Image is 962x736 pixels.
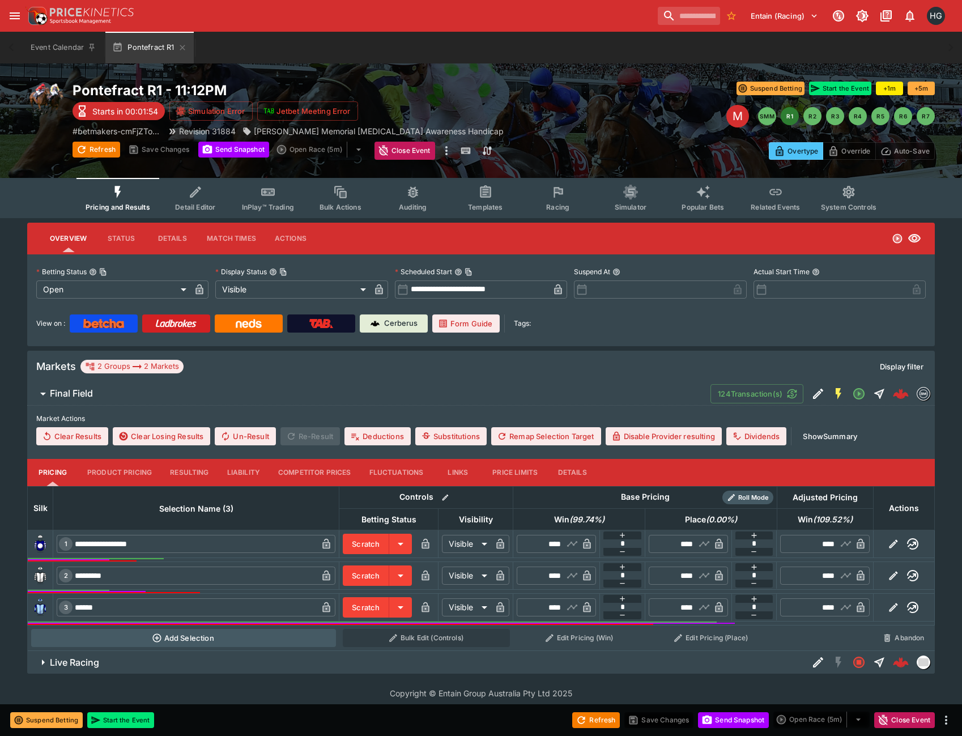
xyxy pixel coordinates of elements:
[36,267,87,276] p: Betting Status
[62,572,70,580] span: 2
[754,267,810,276] p: Actual Start Time
[73,125,161,137] p: Copy To Clipboard
[722,7,740,25] button: No Bookmarks
[828,384,849,404] button: SGM Enabled
[50,657,99,669] h6: Live Racing
[465,268,473,276] button: Copy To Clipboard
[85,360,179,373] div: 2 Groups 2 Markets
[198,225,265,252] button: Match Times
[698,712,769,728] button: Send Snapshot
[875,142,935,160] button: Auto-Save
[889,651,912,674] a: 3ecbe999-8573-40fd-997f-655a9edcceba
[889,382,912,405] a: fd19cffd-2d46-45d6-8d0c-618a146fd253
[726,427,786,445] button: Dividends
[927,7,945,25] div: Hamish Gooch
[706,513,737,526] em: ( 0.00 %)
[269,459,360,486] button: Competitor Prices
[27,459,78,486] button: Pricing
[871,107,889,125] button: R5
[309,319,333,328] img: TabNZ
[343,565,389,586] button: Scratch
[432,459,483,486] button: Links
[175,203,215,211] span: Detail Editor
[828,652,849,673] button: SGM Disabled
[371,319,380,328] img: Cerberus
[823,142,875,160] button: Override
[852,387,866,401] svg: Open
[869,652,889,673] button: Straight
[438,490,453,505] button: Bulk edit
[900,6,920,26] button: Notifications
[710,384,803,403] button: 124Transaction(s)
[826,107,844,125] button: R3
[908,232,921,245] svg: Visible
[454,268,462,276] button: Scheduled StartCopy To Clipboard
[893,654,909,670] div: 3ecbe999-8573-40fd-997f-655a9edcceba
[257,101,358,121] button: Jetbet Meeting Error
[908,82,935,95] button: +5m
[27,82,63,118] img: horse_racing.png
[374,142,435,160] button: Close Event
[442,598,491,616] div: Visible
[92,105,158,117] p: Starts in 00:01:54
[849,652,869,673] button: Closed
[547,459,598,486] button: Details
[73,82,504,99] h2: Copy To Clipboard
[320,203,361,211] span: Bulk Actions
[808,652,828,673] button: Edit Detail
[5,6,25,26] button: open drawer
[722,491,773,504] div: Show/hide Price Roll mode configuration.
[769,142,823,160] button: Overtype
[265,225,316,252] button: Actions
[96,225,147,252] button: Status
[215,267,267,276] p: Display Status
[50,388,93,399] h6: Final Field
[758,107,776,125] button: SMM
[384,318,418,329] p: Cerberus
[777,486,873,508] th: Adjusted Pricing
[73,142,120,158] button: Refresh
[809,82,871,95] button: Start the Event
[360,314,428,333] a: Cerberus
[41,225,96,252] button: Overview
[758,107,935,125] nav: pagination navigation
[25,5,48,27] img: PriceKinetics Logo
[99,268,107,276] button: Copy To Clipboard
[343,629,510,647] button: Bulk Edit (Controls)
[812,268,820,276] button: Actual Start Time
[147,502,246,516] span: Selection Name (3)
[87,712,154,728] button: Start the Event
[339,486,513,508] th: Controls
[399,203,427,211] span: Auditing
[215,280,369,299] div: Visible
[572,712,620,728] button: Refresh
[781,107,799,125] button: R1
[893,386,909,402] img: logo-cerberus--red.svg
[31,535,49,553] img: runner 1
[917,656,930,669] div: liveracing
[917,388,930,400] img: betmakers
[874,712,935,728] button: Close Event
[279,268,287,276] button: Copy To Clipboard
[852,6,872,26] button: Toggle light/dark mode
[849,107,867,125] button: R4
[218,459,269,486] button: Liability
[546,203,569,211] span: Racing
[514,314,531,333] label: Tags:
[917,107,935,125] button: R7
[446,513,505,526] span: Visibility
[395,267,452,276] p: Scheduled Start
[215,427,275,445] button: Un-Result
[36,360,76,373] h5: Markets
[242,203,294,211] span: InPlay™ Trading
[269,268,277,276] button: Display StatusCopy To Clipboard
[808,384,828,404] button: Edit Detail
[751,203,800,211] span: Related Events
[542,513,617,526] span: Win(99.74%)
[852,656,866,669] svg: Closed
[894,107,912,125] button: R6
[468,203,503,211] span: Templates
[36,314,65,333] label: View on :
[744,7,825,25] button: Select Tenant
